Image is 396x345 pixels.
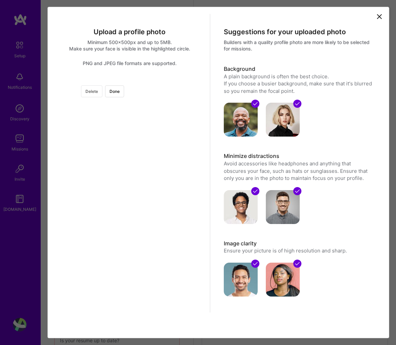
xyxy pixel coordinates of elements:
button: Done [105,85,124,97]
div: A plain background is often the best choice. [224,73,374,80]
img: avatar [266,103,300,137]
button: Delete [81,85,102,97]
div: Upload a profile photo [55,27,205,36]
h3: Minimize distractions [224,153,374,160]
div: If you choose a busier background, make sure that it's blurred so you remain the focal point. [224,80,374,95]
div: Suggestions for your uploaded photo [224,27,374,36]
h3: Image clarity [224,240,374,247]
div: Minimum 500x500px and up to 5MB. [55,39,205,45]
p: Avoid accessories like headphones and anything that obscures your face, such as hats or sunglasse... [224,160,374,182]
p: Ensure your picture is of high resolution and sharp. [224,247,374,254]
img: avatar [266,263,300,297]
div: PNG and JPEG file formats are supported. [55,60,205,66]
img: avatar [224,190,258,224]
img: avatar [224,263,258,297]
img: avatar [224,103,258,137]
h3: Background [224,65,374,73]
div: Builders with a quality profile photo are more likely to be selected for missions. [224,39,374,52]
img: avatar [266,190,300,224]
div: Make sure your face is visible in the highlighted circle. [55,45,205,52]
